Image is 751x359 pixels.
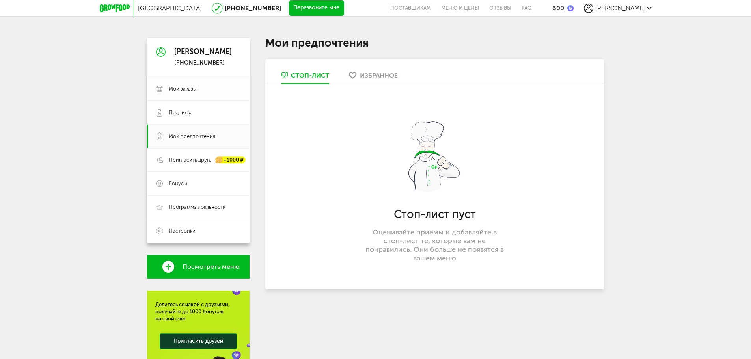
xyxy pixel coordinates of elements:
p: Оценивайте приемы и добавляйте в стоп-лист те, которые вам не понравились. Они больше не появятся... [365,228,504,262]
a: Пригласить друга +1000 ₽ [147,148,250,172]
span: Подписка [169,109,193,116]
a: Настройки [147,219,250,243]
span: [GEOGRAPHIC_DATA] [138,4,202,12]
h3: Стоп-лист пуст [360,208,509,221]
span: Бонусы [169,180,187,187]
div: 600 [552,4,564,12]
div: Избранное [360,72,398,79]
div: [PERSON_NAME] [174,48,232,56]
div: [PHONE_NUMBER] [174,60,232,67]
a: [PHONE_NUMBER] [225,4,281,12]
a: Стоп-лист [277,71,334,84]
a: Пригласить друзей [160,333,237,349]
span: Мои предпочтения [169,133,215,140]
a: Мои заказы [147,77,250,101]
span: Посмотреть меню [183,263,239,270]
div: Стоп-лист [291,72,329,79]
a: Избранное [345,71,402,84]
span: Программа лояльности [169,204,226,211]
div: +1000 ₽ [216,157,246,164]
a: Подписка [147,101,250,125]
img: bonus_b.cdccf46.png [567,5,574,11]
span: Настройки [169,227,196,234]
a: Бонусы [147,172,250,195]
a: Посмотреть меню [147,255,250,279]
a: Программа лояльности [147,195,250,219]
h1: Мои предпочтения [265,38,604,48]
span: [PERSON_NAME] [595,4,645,12]
button: Перезвоните мне [289,0,344,16]
span: Пригласить друга [169,156,212,164]
div: Делитесь ссылкой с друзьями, получайте до 1000 бонусов на свой счет [155,301,241,322]
span: Мои заказы [169,86,197,93]
a: Мои предпочтения [147,125,250,148]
